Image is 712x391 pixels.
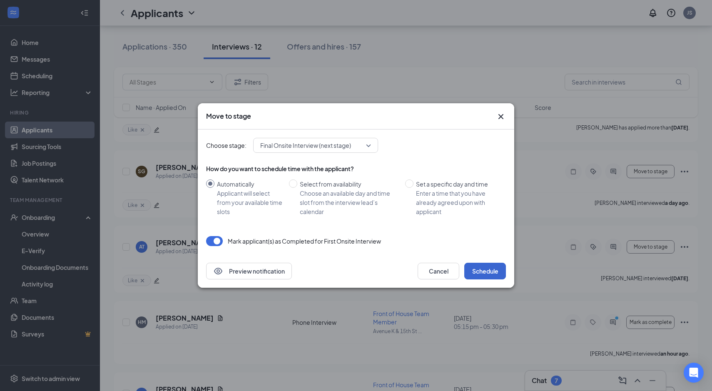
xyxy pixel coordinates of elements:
[300,189,398,216] div: Choose an available day and time slot from the interview lead’s calendar
[416,189,499,216] div: Enter a time that you have already agreed upon with applicant
[496,112,506,122] svg: Cross
[213,266,223,276] svg: Eye
[206,263,292,279] button: EyePreview notification
[206,112,251,121] h3: Move to stage
[228,237,381,245] p: Mark applicant(s) as Completed for First Onsite Interview
[206,164,506,173] div: How do you want to schedule time with the applicant?
[217,179,282,189] div: Automatically
[416,179,499,189] div: Set a specific day and time
[464,263,506,279] button: Schedule
[684,363,704,383] div: Open Intercom Messenger
[496,112,506,122] button: Close
[217,189,282,216] div: Applicant will select from your available time slots
[300,179,398,189] div: Select from availability
[260,139,351,152] span: Final Onsite Interview (next stage)
[206,141,246,150] span: Choose stage:
[418,263,459,279] button: Cancel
